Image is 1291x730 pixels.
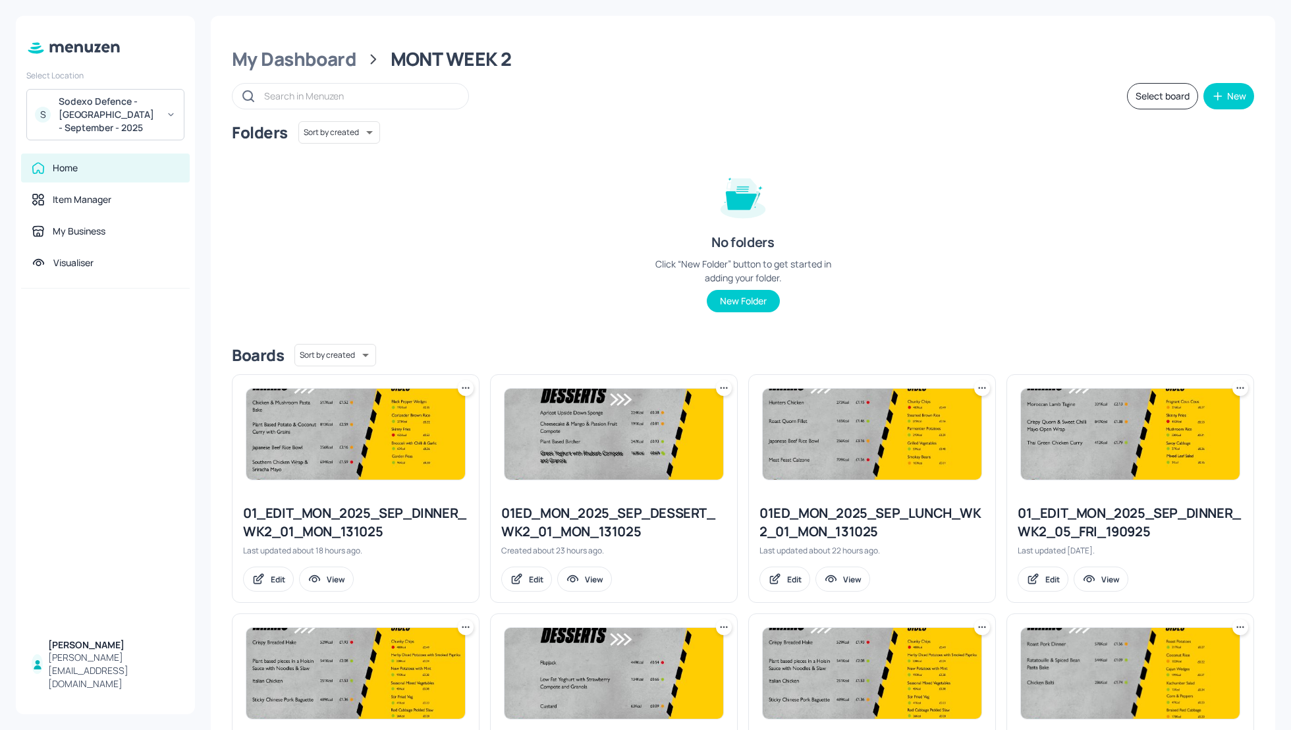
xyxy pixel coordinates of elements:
div: Select Location [26,70,184,81]
div: 01_EDIT_MON_2025_SEP_DINNER_WK2_01_MON_131025 [243,504,468,541]
div: 01ED_MON_2025_SEP_DESSERT_WK2_01_MON_131025 [501,504,727,541]
div: No folders [711,233,774,252]
img: 2025-09-18-1758210332101ng648d7xqlc.jpeg [1021,628,1240,719]
div: View [1101,574,1120,585]
div: Last updated about 18 hours ago. [243,545,468,556]
div: View [585,574,603,585]
div: My Dashboard [232,47,356,71]
div: Edit [1045,574,1060,585]
div: New [1227,92,1246,101]
img: 2025-10-13-17603538556320fxtaglb8lj.jpeg [763,389,981,480]
div: View [327,574,345,585]
img: 2025-05-13-1747138297626m6wu911e22.jpeg [246,628,465,719]
img: folder-empty [710,162,776,228]
button: New [1203,83,1254,109]
div: Folders [232,122,288,143]
div: 01_EDIT_MON_2025_SEP_DINNER_WK2_05_FRI_190925 [1018,504,1243,541]
div: My Business [53,225,105,238]
img: 2025-05-20-1747740639646etna42jsom7.jpeg [505,389,723,480]
button: New Folder [707,290,780,312]
button: Select board [1127,83,1198,109]
div: [PERSON_NAME][EMAIL_ADDRESS][DOMAIN_NAME] [48,651,179,690]
div: MONT WEEK 2 [391,47,512,71]
div: View [843,574,862,585]
img: 2025-05-13-1747138297626m6wu911e22.jpeg [763,628,981,719]
img: 2025-10-13-1760367213210f7v6r0kdggm.jpeg [246,389,465,480]
div: Edit [787,574,802,585]
div: Last updated about 22 hours ago. [759,545,985,556]
div: S [35,107,51,123]
div: Home [53,161,78,175]
div: Last updated [DATE]. [1018,545,1243,556]
img: 2025-09-19-1758295547841f48bqliuvb8.jpeg [1021,389,1240,480]
div: [PERSON_NAME] [48,638,179,652]
div: Edit [529,574,543,585]
div: 01ED_MON_2025_SEP_LUNCH_WK2_01_MON_131025 [759,504,985,541]
div: Sort by created [294,342,376,368]
div: Created about 23 hours ago. [501,545,727,556]
div: Sort by created [298,119,380,146]
div: Sodexo Defence - [GEOGRAPHIC_DATA] - September - 2025 [59,95,158,134]
div: Click “New Folder” button to get started in adding your folder. [644,257,842,285]
input: Search in Menuzen [264,86,455,105]
div: Edit [271,574,285,585]
div: Boards [232,345,284,366]
img: 2025-09-19-1758273580645uj1f3iuasf.jpeg [505,628,723,719]
div: Visualiser [53,256,94,269]
div: Item Manager [53,193,111,206]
